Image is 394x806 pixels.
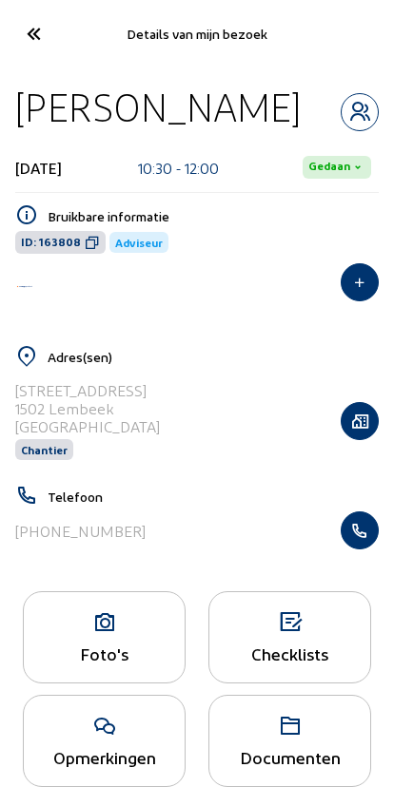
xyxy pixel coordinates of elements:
[15,399,160,417] div: 1502 Lembeek
[138,159,219,177] div: 10:30 - 12:00
[15,417,160,435] div: [GEOGRAPHIC_DATA]
[15,381,160,399] div: [STREET_ADDRESS]
[24,643,185,663] div: Foto's
[15,522,146,540] div: [PHONE_NUMBER]
[209,643,370,663] div: Checklists
[48,489,379,505] h5: Telefoon
[308,160,350,175] span: Gedaan
[15,159,62,177] div: [DATE]
[15,284,34,289] img: Energy Protect Ramen & Deuren
[21,235,81,250] span: ID: 163808
[48,349,379,365] h5: Adres(sen)
[21,443,68,456] span: Chantier
[48,208,379,224] h5: Bruikbare informatie
[66,26,328,42] div: Details van mijn bezoek
[209,747,370,767] div: Documenten
[24,747,185,767] div: Opmerkingen
[115,236,163,249] span: Adviseur
[15,83,301,131] div: [PERSON_NAME]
